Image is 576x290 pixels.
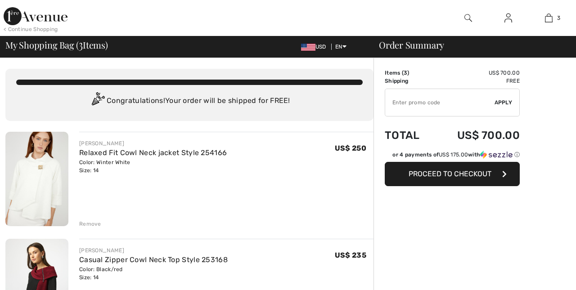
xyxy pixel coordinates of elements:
[497,13,519,24] a: Sign In
[433,120,520,151] td: US$ 700.00
[301,44,330,50] span: USD
[16,92,363,110] div: Congratulations! Your order will be shipped for FREE!
[368,40,571,49] div: Order Summary
[5,132,68,226] img: Relaxed Fit Cowl Neck jacket Style 254166
[385,151,520,162] div: or 4 payments ofUS$ 175.00withSezzle Click to learn more about Sezzle
[545,13,553,23] img: My Bag
[301,44,315,51] img: US Dollar
[89,92,107,110] img: Congratulation2.svg
[385,120,433,151] td: Total
[79,38,83,50] span: 3
[433,69,520,77] td: US$ 700.00
[504,13,512,23] img: My Info
[4,25,58,33] div: < Continue Shopping
[79,158,227,174] div: Color: Winter White Size: 14
[385,89,495,116] input: Promo code
[433,77,520,85] td: Free
[385,77,433,85] td: Shipping
[464,13,472,23] img: search the website
[79,148,227,157] a: Relaxed Fit Cowl Neck jacket Style 254166
[495,98,513,107] span: Apply
[79,265,228,281] div: Color: Black/red Size: 14
[79,246,228,254] div: [PERSON_NAME]
[79,255,228,264] a: Casual Zipper Cowl Neck Top Style 253168
[409,170,491,178] span: Proceed to Checkout
[529,13,568,23] a: 3
[385,162,520,186] button: Proceed to Checkout
[335,251,366,259] span: US$ 235
[4,7,67,25] img: 1ère Avenue
[335,44,346,50] span: EN
[335,144,366,152] span: US$ 250
[557,14,560,22] span: 3
[439,152,468,158] span: US$ 175.00
[5,40,108,49] span: My Shopping Bag ( Items)
[79,220,101,228] div: Remove
[385,69,433,77] td: Items ( )
[404,70,407,76] span: 3
[392,151,520,159] div: or 4 payments of with
[79,139,227,147] div: [PERSON_NAME]
[480,151,513,159] img: Sezzle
